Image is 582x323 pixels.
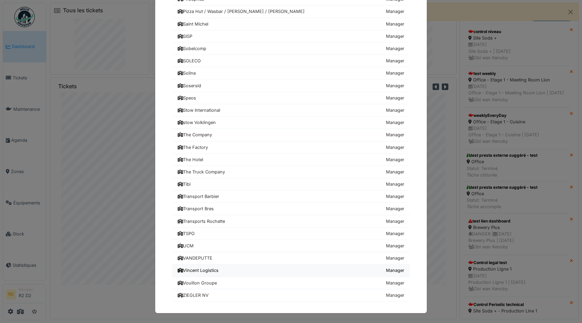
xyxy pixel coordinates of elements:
a: SOLECO Manager [172,55,410,67]
div: UCM [178,243,194,249]
div: Transport Bres [178,205,214,212]
a: Vincent Logistics Manager [172,264,410,277]
a: ZIEGLER NV Manager [172,289,410,302]
div: Manager [386,45,404,52]
a: Tibi Manager [172,178,410,190]
div: Manager [386,243,404,249]
div: TSPO [178,230,195,237]
div: The Hotel [178,156,203,163]
div: Vincent Logistics [178,267,219,274]
div: Manager [386,95,404,101]
a: TSPO Manager [172,228,410,240]
div: Transports Rochatte [178,218,225,225]
div: Stow International [178,107,220,113]
div: Transport Barbier [178,193,219,200]
div: Manager [386,33,404,40]
div: VANDEPUTTE [178,255,212,261]
div: The Truck Company [178,169,225,175]
a: Solina Manager [172,67,410,79]
div: ZIEGLER NV [178,292,209,298]
div: Manager [386,169,404,175]
div: Manager [386,193,404,200]
div: Sosersid [178,82,201,89]
div: Manager [386,255,404,261]
div: Manager [386,58,404,64]
a: Pizza Hut / Wasbar / [PERSON_NAME] / [PERSON_NAME] Manager [172,5,410,18]
div: Manager [386,8,404,15]
div: Manager [386,230,404,237]
div: Manager [386,218,404,225]
div: Manager [386,292,404,298]
div: Manager [386,156,404,163]
div: Manager [386,70,404,76]
a: The Company Manager [172,129,410,141]
div: The Factory [178,144,208,151]
div: SISP [178,33,192,40]
a: SISP Manager [172,30,410,43]
a: Sosersid Manager [172,80,410,92]
div: Manager [386,132,404,138]
div: stow Volklingen [178,119,216,126]
a: The Factory Manager [172,141,410,154]
a: Transport Barbier Manager [172,190,410,203]
a: The Truck Company Manager [172,166,410,178]
div: Manager [386,107,404,113]
a: Vouillon Groupe Manager [172,277,410,289]
a: stow Volklingen Manager [172,117,410,129]
div: Manager [386,181,404,187]
div: Manager [386,267,404,274]
div: Saint Michel [178,21,208,27]
div: Pizza Hut / Wasbar / [PERSON_NAME] / [PERSON_NAME] [178,8,305,15]
a: Speos Manager [172,92,410,104]
a: Transport Bres Manager [172,203,410,215]
div: Manager [386,205,404,212]
a: Saint Michel Manager [172,18,410,30]
div: Speos [178,95,196,101]
a: VANDEPUTTE Manager [172,252,410,264]
a: Stow International Manager [172,104,410,117]
div: Manager [386,21,404,27]
div: Tibi [178,181,191,187]
div: Vouillon Groupe [178,280,217,286]
a: Sobelcomp Manager [172,43,410,55]
div: Manager [386,82,404,89]
div: SOLECO [178,58,201,64]
a: Transports Rochatte Manager [172,215,410,228]
div: Sobelcomp [178,45,206,52]
a: The Hotel Manager [172,154,410,166]
div: Solina [178,70,196,76]
div: Manager [386,144,404,151]
a: UCM Manager [172,240,410,252]
div: Manager [386,280,404,286]
div: The Company [178,132,212,138]
div: Manager [386,119,404,126]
